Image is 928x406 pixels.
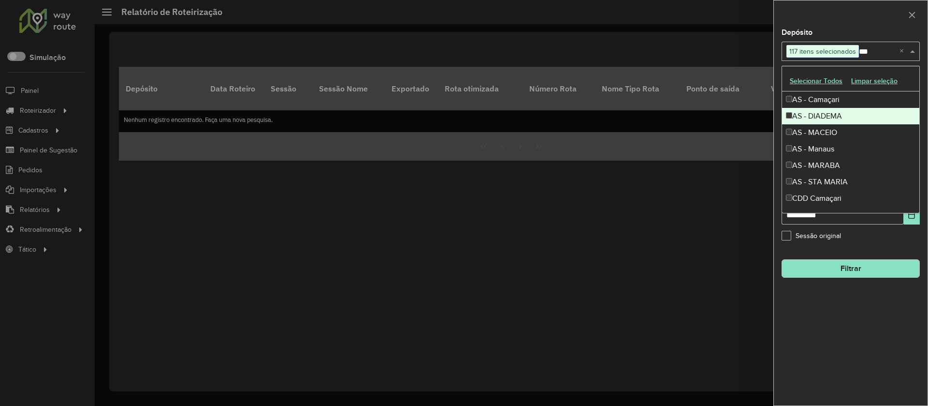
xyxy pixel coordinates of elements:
ng-dropdown-panel: Options list [782,66,920,213]
label: Depósito [782,27,812,38]
div: AS - DIADEMA [782,108,919,124]
label: Sessão original [782,231,841,241]
div: AS - MACEIO [782,124,919,141]
span: Clear all [899,45,908,57]
div: AS - Camaçari [782,91,919,108]
button: Limpar seleção [847,74,902,89]
span: 117 itens selecionados [787,45,858,57]
div: AS - Manaus [782,141,919,157]
div: CDD Diadema [782,207,919,223]
div: CDD Camaçari [782,190,919,207]
div: AS - STA MARIA [782,174,919,190]
div: AS - MARABA [782,157,919,174]
button: Selecionar Todos [785,74,847,89]
button: Filtrar [782,259,920,278]
button: Choose Date [904,205,920,225]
